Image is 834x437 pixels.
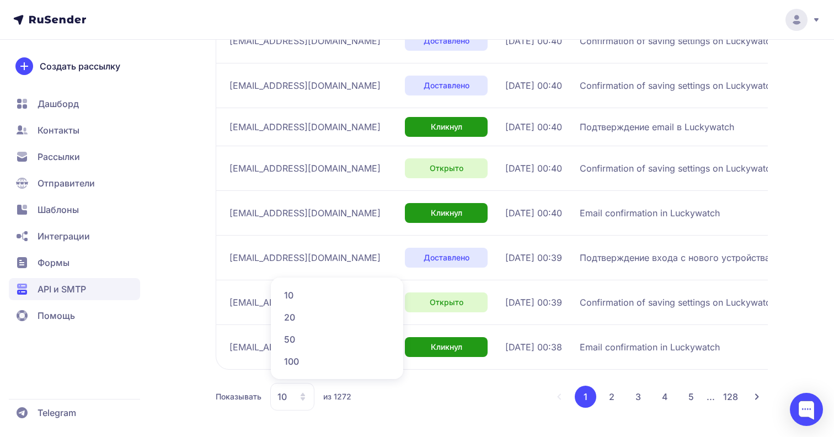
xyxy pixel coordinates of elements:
span: [EMAIL_ADDRESS][DOMAIN_NAME] [229,340,381,354]
span: [DATE] 00:39 [505,251,562,264]
span: Шаблоны [38,203,79,216]
span: Кликнул [431,207,462,218]
span: из 1272 [323,391,351,402]
span: [DATE] 00:40 [505,206,562,220]
span: [EMAIL_ADDRESS][DOMAIN_NAME] [229,251,381,264]
span: ... [707,391,715,402]
span: Помощь [38,309,75,322]
span: [DATE] 00:38 [505,340,562,354]
span: Кликнул [431,342,462,353]
button: 1 [575,386,596,408]
span: Интеграции [38,230,90,243]
span: Контакты [38,124,79,137]
span: Confirmation of saving settings on Luckywatch [580,296,776,309]
span: [EMAIL_ADDRESS][DOMAIN_NAME] [229,162,381,175]
span: 10 [277,390,287,403]
span: [DATE] 00:39 [505,296,562,309]
span: Доставлено [424,252,469,263]
span: Подтверждение email в Luckywatch [580,120,734,134]
span: [DATE] 00:40 [505,79,562,92]
span: Confirmation of saving settings on Luckywatch [580,162,776,175]
span: [EMAIL_ADDRESS][DOMAIN_NAME] [229,296,381,309]
span: Показывать [216,391,261,402]
span: Формы [38,256,69,269]
span: [EMAIL_ADDRESS][DOMAIN_NAME] [229,34,381,47]
span: Доставлено [424,35,469,46]
span: Создать рассылку [40,60,120,73]
span: [DATE] 00:40 [505,34,562,47]
span: Telegram [38,406,76,419]
span: 100 [277,350,397,372]
button: 4 [654,386,676,408]
span: Confirmation of saving settings on Luckywatch [580,34,776,47]
span: API и SMTP [38,283,86,296]
button: 3 [627,386,649,408]
span: Дашборд [38,97,79,110]
span: [DATE] 00:40 [505,162,562,175]
button: 2 [601,386,623,408]
span: [EMAIL_ADDRESS][DOMAIN_NAME] [229,206,381,220]
span: [EMAIL_ADDRESS][DOMAIN_NAME] [229,120,381,134]
button: 5 [680,386,702,408]
button: 128 [719,386,741,408]
span: Email confirmation in Luckywatch [580,340,720,354]
span: 10 [277,284,397,306]
span: Рассылки [38,150,80,163]
span: Открыто [430,163,463,174]
span: Открыто [430,297,463,308]
span: [EMAIL_ADDRESS][DOMAIN_NAME] [229,79,381,92]
span: Отправители [38,177,95,190]
span: Confirmation of saving settings on Luckywatch [580,79,776,92]
span: Кликнул [431,121,462,132]
span: 20 [277,306,397,328]
span: 50 [277,328,397,350]
span: Доставлено [424,80,469,91]
span: [DATE] 00:40 [505,120,562,134]
span: Email confirmation in Luckywatch [580,206,720,220]
a: Telegram [9,402,140,424]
